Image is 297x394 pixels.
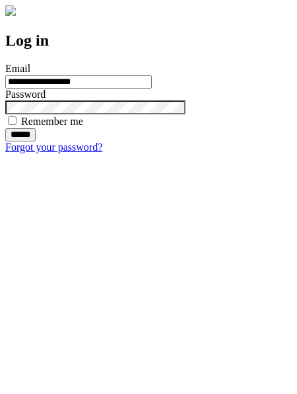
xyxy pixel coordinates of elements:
img: logo-4e3dc11c47720685a147b03b5a06dd966a58ff35d612b21f08c02c0306f2b779.png [5,5,16,16]
a: Forgot your password? [5,141,102,153]
label: Password [5,89,46,100]
label: Remember me [21,116,83,127]
h2: Log in [5,32,292,50]
label: Email [5,63,30,74]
